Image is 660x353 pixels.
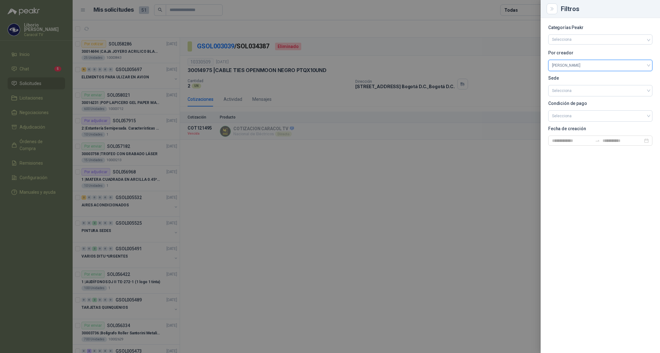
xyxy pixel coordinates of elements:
[548,76,652,80] p: Sede
[548,26,652,29] p: Categorías Peakr
[548,51,652,55] p: Por creador
[552,61,649,70] span: Liborio Guarnizo
[548,5,556,13] button: Close
[595,138,600,143] span: to
[595,138,600,143] span: swap-right
[548,101,652,105] p: Condición de pago
[548,127,652,131] p: Fecha de creación
[561,6,652,12] div: Filtros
